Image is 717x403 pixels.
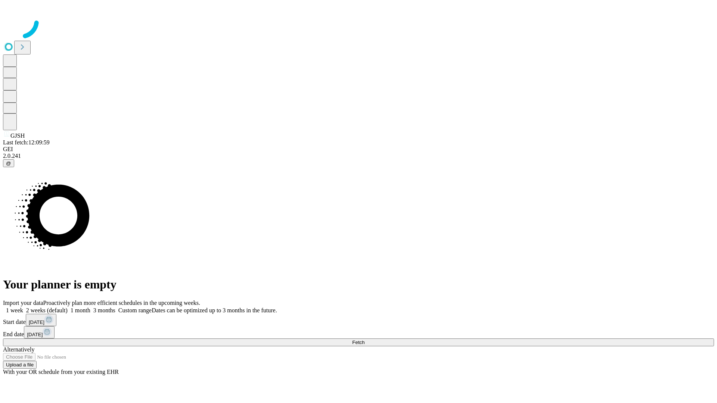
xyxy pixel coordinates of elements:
[43,300,200,306] span: Proactively plan more efficient schedules in the upcoming weeks.
[3,326,714,338] div: End date
[3,146,714,153] div: GEI
[3,300,43,306] span: Import your data
[26,307,68,313] span: 2 weeks (default)
[3,139,50,146] span: Last fetch: 12:09:59
[3,361,37,369] button: Upload a file
[3,278,714,291] h1: Your planner is empty
[6,160,11,166] span: @
[152,307,277,313] span: Dates can be optimized up to 3 months in the future.
[3,346,34,353] span: Alternatively
[3,153,714,159] div: 2.0.241
[93,307,115,313] span: 3 months
[27,332,43,337] span: [DATE]
[24,326,55,338] button: [DATE]
[3,159,14,167] button: @
[3,338,714,346] button: Fetch
[29,319,44,325] span: [DATE]
[6,307,23,313] span: 1 week
[71,307,90,313] span: 1 month
[10,132,25,139] span: GJSH
[26,314,56,326] button: [DATE]
[352,340,364,345] span: Fetch
[3,314,714,326] div: Start date
[3,369,119,375] span: With your OR schedule from your existing EHR
[118,307,152,313] span: Custom range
